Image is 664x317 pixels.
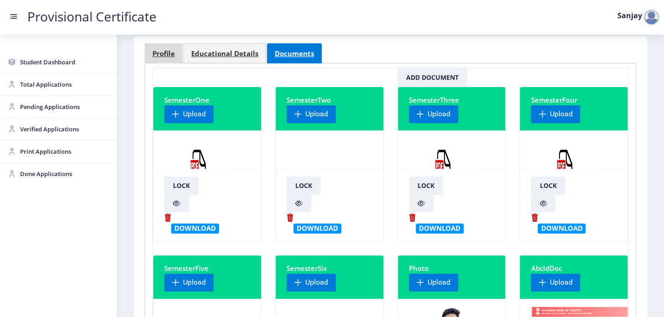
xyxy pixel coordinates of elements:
nb-card-header: SemesterOne [153,87,261,131]
nb-card-header: AbcIdDoc [520,255,627,299]
button: Download [416,223,464,233]
nb-action: Delete File [531,212,542,223]
img: wordpress-pdf-icon.png [164,138,233,206]
a: Provisional Certificate [18,12,166,21]
nb-card-header: Photo [398,255,506,299]
img: wordpress-pdf-icon.png [409,138,477,206]
nb-card-header: SemesterTwo [276,87,383,131]
nb-action: Delete File [287,212,298,223]
span: Upload [183,277,206,288]
span: Educational Details [191,50,258,57]
nb-card-header: SemesterFive [153,255,261,299]
button: Add Document [397,68,467,87]
label: Sanjay [617,12,642,19]
nb-card-header: SemesterFour [520,87,627,131]
nb-card-header: SemesterThree [398,87,506,131]
span: Upload [428,109,450,120]
span: Print Applications [20,146,110,157]
span: Total Applications [20,79,110,90]
nb-action: Delete File [409,212,420,223]
span: Profile [152,50,175,57]
span: Upload [549,109,572,120]
button: Lock [409,177,443,195]
img: wordpress-pdf-icon.png [531,138,599,206]
span: Upload [428,277,450,288]
span: Student Dashboard [20,57,110,68]
span: Upload [549,277,572,288]
span: Done Applications [20,168,110,179]
button: Download [171,223,219,233]
button: Download [538,223,586,233]
span: Verified Applications [20,124,110,135]
span: Upload [183,109,206,120]
nb-action: Delete File [164,212,175,223]
button: Download [293,223,341,233]
button: Lock [164,177,199,195]
span: Upload [305,277,328,288]
span: Documents [275,50,314,57]
nb-card-header: SemesterSix [276,255,383,299]
span: Upload [305,109,328,120]
span: Pending Applications [20,101,110,112]
button: Lock [287,177,321,195]
button: Lock [531,177,565,195]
